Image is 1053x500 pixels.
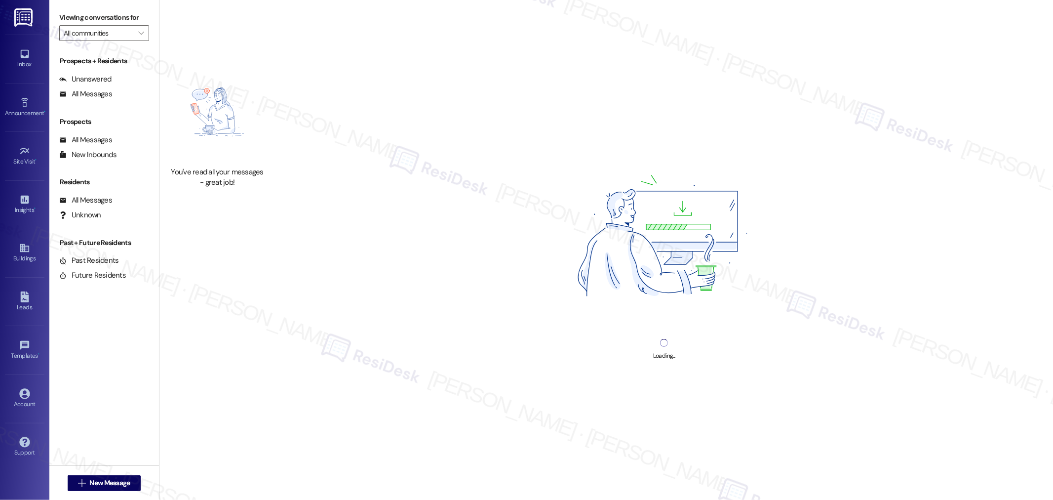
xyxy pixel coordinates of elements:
div: Prospects + Residents [49,56,159,66]
div: All Messages [59,195,112,206]
span: • [38,351,39,358]
a: Account [5,385,44,412]
span: • [34,205,36,212]
div: Prospects [49,117,159,127]
img: empty-state [171,62,264,162]
a: Leads [5,289,44,315]
input: All communities [64,25,133,41]
a: Support [5,434,44,460]
div: You've read all your messages - great job! [171,167,264,188]
span: • [44,108,45,115]
span: • [36,157,37,164]
button: New Message [68,475,141,491]
img: ResiDesk Logo [14,8,35,27]
div: All Messages [59,135,112,145]
i:  [138,29,144,37]
div: New Inbounds [59,150,117,160]
a: Insights • [5,191,44,218]
div: Future Residents [59,270,126,281]
label: Viewing conversations for [59,10,149,25]
div: Past Residents [59,255,119,266]
a: Templates • [5,337,44,364]
span: New Message [89,478,130,488]
div: Past + Future Residents [49,238,159,248]
div: Loading... [653,351,675,361]
a: Inbox [5,45,44,72]
div: Unanswered [59,74,112,84]
a: Buildings [5,240,44,266]
div: Unknown [59,210,101,220]
div: All Messages [59,89,112,99]
a: Site Visit • [5,143,44,169]
i:  [78,479,85,487]
div: Residents [49,177,159,187]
